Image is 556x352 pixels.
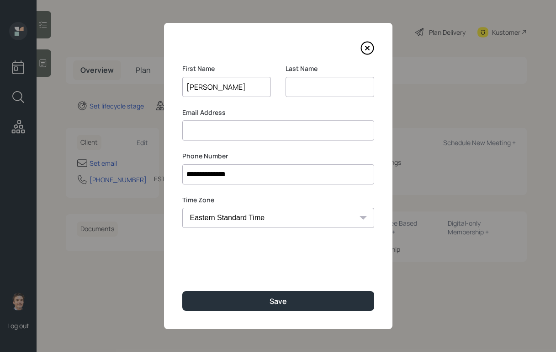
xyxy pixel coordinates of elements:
label: First Name [182,64,271,73]
label: Last Name [286,64,374,73]
div: Save [270,296,287,306]
label: Time Zone [182,195,374,205]
label: Email Address [182,108,374,117]
button: Save [182,291,374,311]
label: Phone Number [182,152,374,161]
